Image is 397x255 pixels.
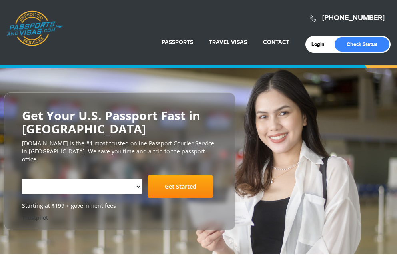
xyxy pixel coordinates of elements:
[22,202,217,210] span: Starting at $199 + government fees
[22,214,48,221] a: Trustpilot
[6,10,63,46] a: Passports & [DOMAIN_NAME]
[311,41,330,48] a: Login
[148,175,213,198] a: Get Started
[335,37,389,52] a: Check Status
[322,14,385,22] a: [PHONE_NUMBER]
[263,39,289,46] a: Contact
[209,39,247,46] a: Travel Visas
[162,39,193,46] a: Passports
[22,139,217,163] p: [DOMAIN_NAME] is the #1 most trusted online Passport Courier Service in [GEOGRAPHIC_DATA]. We sav...
[22,109,217,135] h2: Get Your U.S. Passport Fast in [GEOGRAPHIC_DATA]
